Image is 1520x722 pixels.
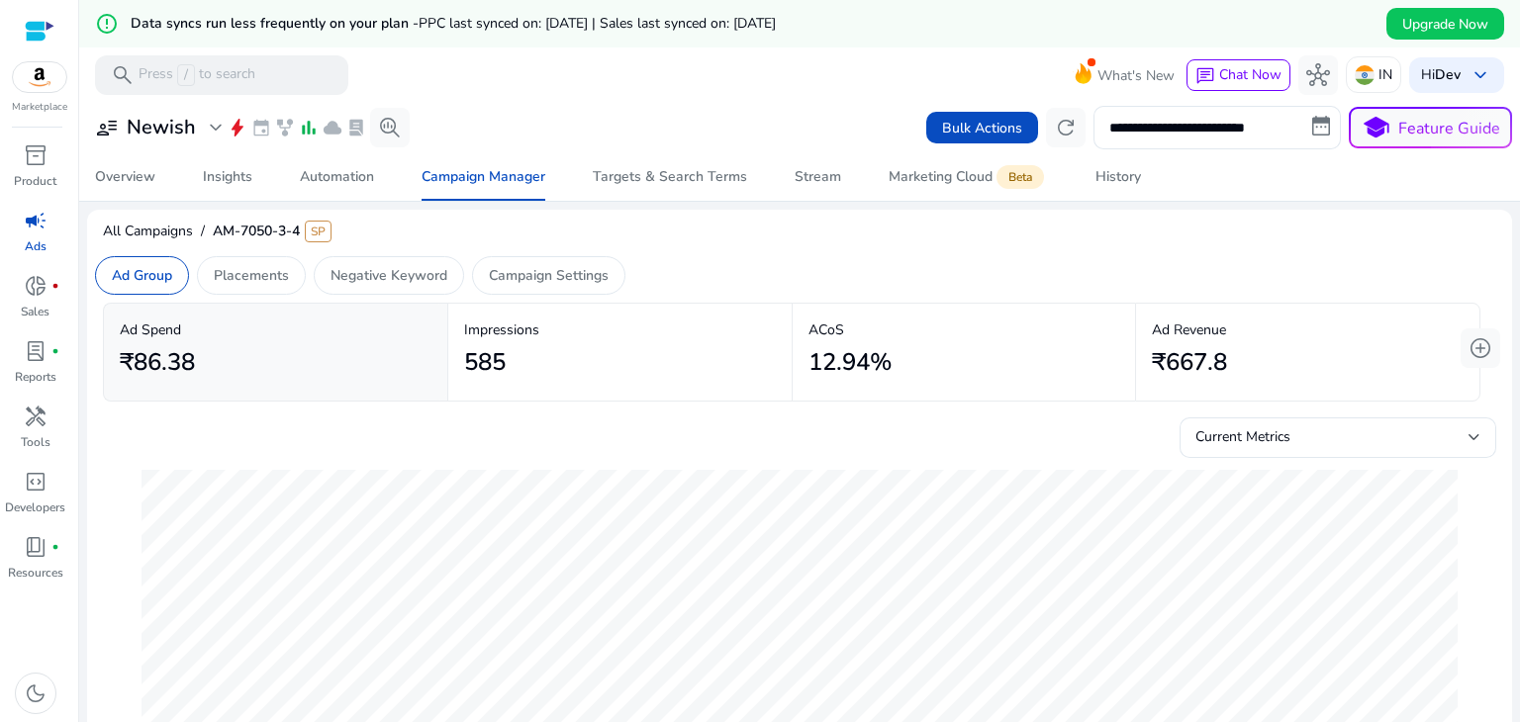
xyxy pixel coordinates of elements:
span: book_4 [24,535,47,559]
p: Resources [8,564,63,582]
span: lab_profile [24,339,47,363]
span: handyman [24,405,47,428]
p: Campaign Settings [489,265,609,286]
span: PPC last synced on: [DATE] | Sales last synced on: [DATE] [419,14,776,33]
p: Sales [21,303,49,320]
p: Ad Group [112,265,172,286]
p: Ads [25,237,47,255]
span: Beta [997,165,1044,189]
p: Tools [21,433,50,451]
div: Automation [300,170,374,184]
button: refresh [1046,108,1086,147]
span: search_insights [378,116,402,139]
div: Stream [795,170,841,184]
span: chat [1195,66,1215,86]
h2: ₹86.38 [120,348,195,377]
p: ACoS [808,319,1120,340]
p: Hi [1421,68,1461,82]
span: inventory_2 [24,143,47,167]
span: keyboard_arrow_down [1469,63,1492,87]
b: Dev [1435,65,1461,84]
div: Insights [203,170,252,184]
span: fiber_manual_record [51,347,59,355]
p: IN [1378,57,1392,92]
div: History [1095,170,1141,184]
p: Ad Spend [120,319,431,340]
h2: 585 [464,348,506,377]
button: hub [1298,55,1338,95]
button: search_insights [370,108,410,147]
button: schoolFeature Guide [1349,107,1512,148]
p: Reports [15,368,56,386]
img: amazon.svg [13,62,66,92]
span: cloud [323,118,342,137]
span: / [193,222,213,240]
span: bar_chart [299,118,319,137]
div: Targets & Search Terms [593,170,747,184]
span: search [111,63,135,87]
span: user_attributes [95,116,119,139]
span: Chat Now [1219,65,1282,84]
p: Marketplace [12,100,67,115]
p: Impressions [464,319,776,340]
button: Upgrade Now [1386,8,1504,40]
p: Feature Guide [1398,117,1500,140]
h5: Data syncs run less frequently on your plan - [131,16,776,33]
span: fiber_manual_record [51,543,59,551]
span: What's New [1097,58,1175,93]
span: / [177,64,195,86]
span: lab_profile [346,118,366,137]
span: event [251,118,271,137]
span: add_circle [1469,336,1492,360]
button: add_circle [1461,328,1500,368]
span: All Campaigns [103,222,193,240]
button: Bulk Actions [926,112,1038,143]
p: Placements [214,265,289,286]
span: code_blocks [24,470,47,494]
span: expand_more [204,116,228,139]
span: hub [1306,63,1330,87]
h2: ₹667.8 [1152,348,1227,377]
div: Overview [95,170,155,184]
p: Ad Revenue [1152,319,1464,340]
span: Current Metrics [1195,427,1290,446]
span: campaign [24,209,47,232]
span: donut_small [24,274,47,298]
h2: 12.94% [808,348,892,377]
span: family_history [275,118,295,137]
p: Press to search [139,64,255,86]
span: school [1362,114,1390,142]
span: Upgrade Now [1402,14,1488,35]
h3: Newish [127,116,196,139]
button: chatChat Now [1187,59,1290,91]
span: refresh [1054,116,1078,139]
p: Developers [5,498,65,516]
span: fiber_manual_record [51,282,59,290]
span: Bulk Actions [942,118,1022,138]
mat-icon: error_outline [95,12,119,36]
p: Product [14,172,56,190]
span: dark_mode [24,681,47,705]
img: in.svg [1355,65,1375,85]
span: bolt [228,118,247,137]
p: Negative Keyword [331,265,447,286]
div: Campaign Manager [422,170,545,184]
div: Marketing Cloud [889,169,1048,185]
